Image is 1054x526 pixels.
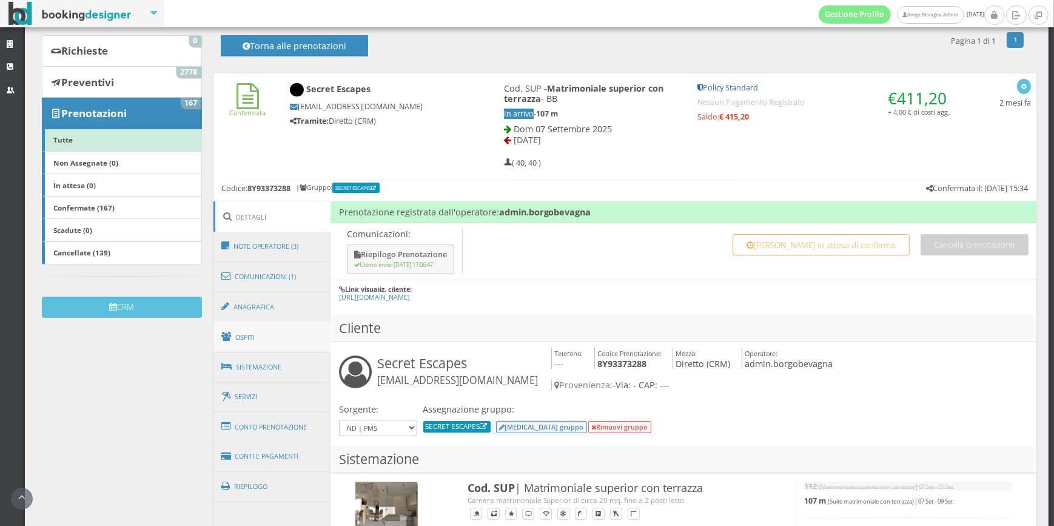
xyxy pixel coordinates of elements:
b: Tramite: [290,116,329,126]
h5: [EMAIL_ADDRESS][DOMAIN_NAME] [290,102,463,111]
h3: | Matrimoniale superior con terrazza [468,482,771,495]
h5: Confermata il: [DATE] 15:34 [926,184,1029,193]
small: Codice Prenotazione: [597,349,662,358]
a: Tutte [42,129,201,152]
small: 07 Set - 09 Set [919,483,954,491]
b: Non Assegnate (0) [53,158,118,167]
h4: Assegnazione gruppo: [423,404,653,414]
a: Borgo Bevagna Admin [897,6,964,24]
b: Link visualiz. cliente: [345,285,412,294]
b: Cod. SUP [468,480,515,495]
h3: Sistemazione [331,446,1036,473]
a: Non Assegnate (0) [42,151,201,174]
b: 8Y93373288 [247,183,290,194]
a: Conto Prenotazione [213,411,331,443]
span: 167 [181,98,201,109]
b: 107 m [805,496,827,506]
b: 107 m [536,109,558,119]
a: [URL][DOMAIN_NAME] [339,292,410,302]
a: SECRET ESCAPES [425,421,489,431]
h5: Policy Standard [697,83,952,92]
b: admin.borgobevagna [499,206,591,218]
a: Sistemazione [213,351,331,383]
b: Richieste [61,44,108,58]
button: [PERSON_NAME] in attesa di conferma [733,234,910,255]
h4: Sorgente: [339,404,417,414]
button: [MEDICAL_DATA] gruppo [496,421,587,433]
b: 112 [805,481,817,491]
h4: admin.borgobevagna [742,348,833,369]
small: + 4,00 € di costi agg. [888,107,950,116]
a: Confermata [229,98,266,117]
span: [DATE] [819,5,984,24]
a: SECRET ESCAPES [335,184,378,191]
a: Confermate (167) [42,196,201,219]
h4: Prenotazione registrata dall'operatore: [331,201,1036,223]
h6: | Gruppo: [296,184,381,192]
a: Servizi [213,382,331,413]
span: 2778 [176,67,201,78]
span: € [888,87,947,109]
b: Tutte [53,135,73,144]
a: Preventivi 2778 [42,66,201,98]
b: In attesa (0) [53,180,96,190]
h4: Torna alle prenotazioni [235,41,355,59]
a: Note Operatore (3) [213,231,331,262]
span: Via: [616,379,631,391]
a: Gestione Profilo [819,5,891,24]
b: Cancellate (139) [53,248,110,257]
small: Operatore: [745,349,777,358]
span: 0 [189,36,201,47]
h5: 2 mesi fa [999,98,1031,107]
h5: - [504,109,681,118]
button: CRM [42,297,201,318]
b: Preventivi [61,75,114,89]
h5: Diretto (CRM) [290,116,463,126]
a: Prenotazioni 167 [42,98,201,129]
span: - CAP: --- [634,379,670,391]
span: [DATE] [514,134,541,146]
small: Telefono: [555,349,583,358]
b: Matrimoniale superior con terrazza [504,83,663,104]
button: Riepilogo Prenotazione Ultimo invio: [DATE] 17:06:47 [347,244,454,274]
a: Ospiti [213,322,331,353]
h4: Diretto (CRM) [673,348,731,369]
h5: Nessun Pagamento Registrato [697,98,952,107]
a: 1 [1007,32,1024,48]
button: Torna alle prenotazioni [221,35,368,56]
img: BookingDesigner.com [8,2,132,25]
small: Ultimo invio: [DATE] 17:06:47 [354,261,433,269]
h5: | [805,496,1012,505]
h3: Cliente [331,315,1036,342]
a: Cancellate (139) [42,241,201,265]
small: Mezzo: [676,349,697,358]
small: (Suite matrimoniale con terrazza) [828,497,915,505]
a: Comunicazioni (1) [213,261,331,292]
span: Provenienza: [555,379,613,391]
h5: ( 40, 40 ) [504,158,541,167]
small: (Matrimoniale superior con terrazza) [819,483,915,491]
h5: | [805,482,1012,491]
h4: --- [551,348,583,369]
b: Prenotazioni [61,106,127,120]
a: Conti e Pagamenti [213,441,331,472]
h5: Codice: [221,184,290,193]
h4: Cod. SUP - - BB [504,83,681,104]
b: 8Y93373288 [597,358,646,369]
h5: Pagina 1 di 1 [951,36,996,46]
b: Scadute (0) [53,225,92,235]
button: Cancella prenotazione [921,234,1029,255]
b: Secret Escapes [306,83,371,95]
b: Confermate (167) [53,203,115,212]
span: 411,20 [897,87,947,109]
a: Dettagli [213,201,331,232]
h3: Secret Escapes [377,356,538,387]
a: In attesa (0) [42,174,201,197]
h5: Saldo: [697,112,952,121]
button: Rimuovi gruppo [588,421,651,433]
span: Dom 07 Settembre 2025 [514,123,612,135]
a: Richieste 0 [42,35,201,67]
div: Camera matrimoniale Superior di circa 20 mq. fino a 2 posti letto [468,495,771,505]
h4: - [551,380,995,390]
strong: € 415,20 [719,112,749,122]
